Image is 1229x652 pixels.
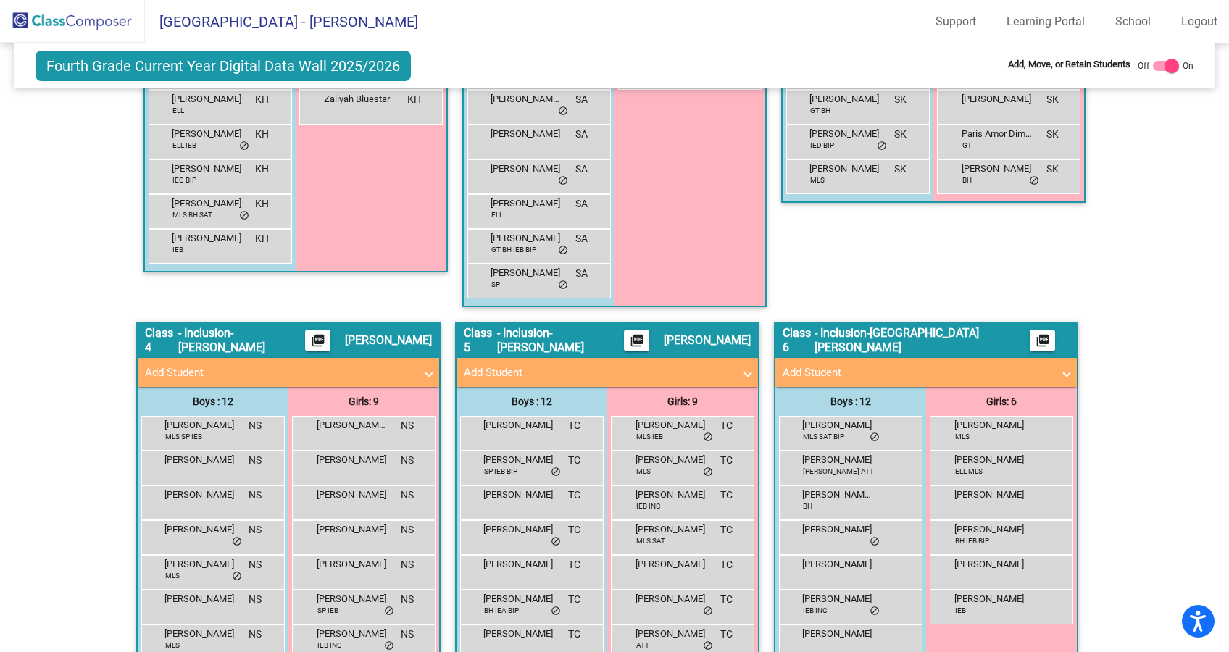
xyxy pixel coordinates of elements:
[636,453,708,467] span: [PERSON_NAME]
[401,522,414,538] span: NS
[575,266,588,281] span: SA
[164,557,237,572] span: [PERSON_NAME]
[810,140,834,151] span: IED BIP
[255,92,269,107] span: KH
[575,231,588,246] span: SA
[962,175,972,185] span: BH
[926,387,1077,416] div: Girls: 6
[954,453,1027,467] span: [PERSON_NAME]
[877,141,887,152] span: do_not_disturb_alt
[401,418,414,433] span: NS
[484,605,519,616] span: BH IEA BIP
[249,488,262,503] span: NS
[483,418,556,432] span: [PERSON_NAME]
[164,627,237,641] span: [PERSON_NAME]
[1008,57,1130,72] span: Add, Move, or Retain Students
[1104,10,1162,33] a: School
[809,127,882,141] span: [PERSON_NAME]
[720,522,733,538] span: TC
[870,432,880,443] span: do_not_disturb_alt
[568,592,580,607] span: TC
[954,488,1027,502] span: [PERSON_NAME]
[172,140,196,151] span: ELL IEB
[464,364,733,381] mat-panel-title: Add Student
[703,432,713,443] span: do_not_disturb_alt
[1170,10,1229,33] a: Logout
[491,279,500,290] span: SP
[491,231,563,246] span: [PERSON_NAME]
[568,557,580,572] span: TC
[568,453,580,468] span: TC
[317,418,389,432] span: [PERSON_NAME] [PERSON_NAME]
[775,387,926,416] div: Boys : 12
[720,627,733,642] span: TC
[802,627,875,641] span: [PERSON_NAME]
[551,536,561,548] span: do_not_disturb_alt
[551,467,561,478] span: do_not_disturb_alt
[317,605,338,616] span: SP IEB
[664,333,751,348] span: [PERSON_NAME]
[138,358,439,387] mat-expansion-panel-header: Add Student
[810,175,825,185] span: MLS
[870,606,880,617] span: do_not_disturb_alt
[165,570,180,581] span: MLS
[255,162,269,177] span: KH
[483,557,556,572] span: [PERSON_NAME]
[575,196,588,212] span: SA
[954,557,1027,572] span: [PERSON_NAME]
[1046,92,1059,107] span: SK
[636,501,661,511] span: IEB INC
[955,431,970,442] span: MLS
[558,245,568,256] span: do_not_disturb_alt
[775,358,1077,387] mat-expansion-panel-header: Add Student
[955,535,989,546] span: BH IEB BIP
[1029,175,1039,187] span: do_not_disturb_alt
[491,266,563,280] span: [PERSON_NAME]
[401,557,414,572] span: NS
[783,364,1052,381] mat-panel-title: Add Student
[407,92,421,107] span: KH
[145,364,414,381] mat-panel-title: Add Student
[802,488,875,502] span: [PERSON_NAME] [PERSON_NAME]
[249,453,262,468] span: NS
[636,627,708,641] span: [PERSON_NAME]
[962,140,972,151] span: GT
[172,175,196,185] span: IEC BIP
[628,333,646,354] mat-icon: picture_as_pdf
[894,92,907,107] span: SK
[1046,162,1059,177] span: SK
[568,627,580,642] span: TC
[164,488,237,502] span: [PERSON_NAME]
[803,431,844,442] span: MLS SAT BIP
[783,326,815,355] span: Class 6
[483,453,556,467] span: [PERSON_NAME]
[995,10,1096,33] a: Learning Portal
[491,209,503,220] span: ELL
[568,522,580,538] span: TC
[954,418,1027,432] span: [PERSON_NAME]
[636,418,708,432] span: [PERSON_NAME]
[384,640,394,652] span: do_not_disturb_alt
[803,466,874,477] span: [PERSON_NAME] ATT
[575,162,588,177] span: SA
[636,535,665,546] span: MLS SAT
[288,387,439,416] div: Girls: 9
[636,640,649,651] span: ATT
[249,557,262,572] span: NS
[720,453,733,468] span: TC
[810,105,830,116] span: GT BH
[164,592,237,606] span: [PERSON_NAME]
[955,605,966,616] span: IEB
[317,640,342,651] span: IEB INC
[491,92,563,106] span: [PERSON_NAME] Counter
[317,522,389,537] span: [PERSON_NAME]
[703,467,713,478] span: do_not_disturb_alt
[249,592,262,607] span: NS
[575,127,588,142] span: SA
[1046,127,1059,142] span: SK
[464,326,497,355] span: Class 5
[239,141,249,152] span: do_not_disturb_alt
[178,326,305,355] span: - Inclusion-[PERSON_NAME]
[317,453,389,467] span: [PERSON_NAME]
[165,431,202,442] span: MLS SP IEB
